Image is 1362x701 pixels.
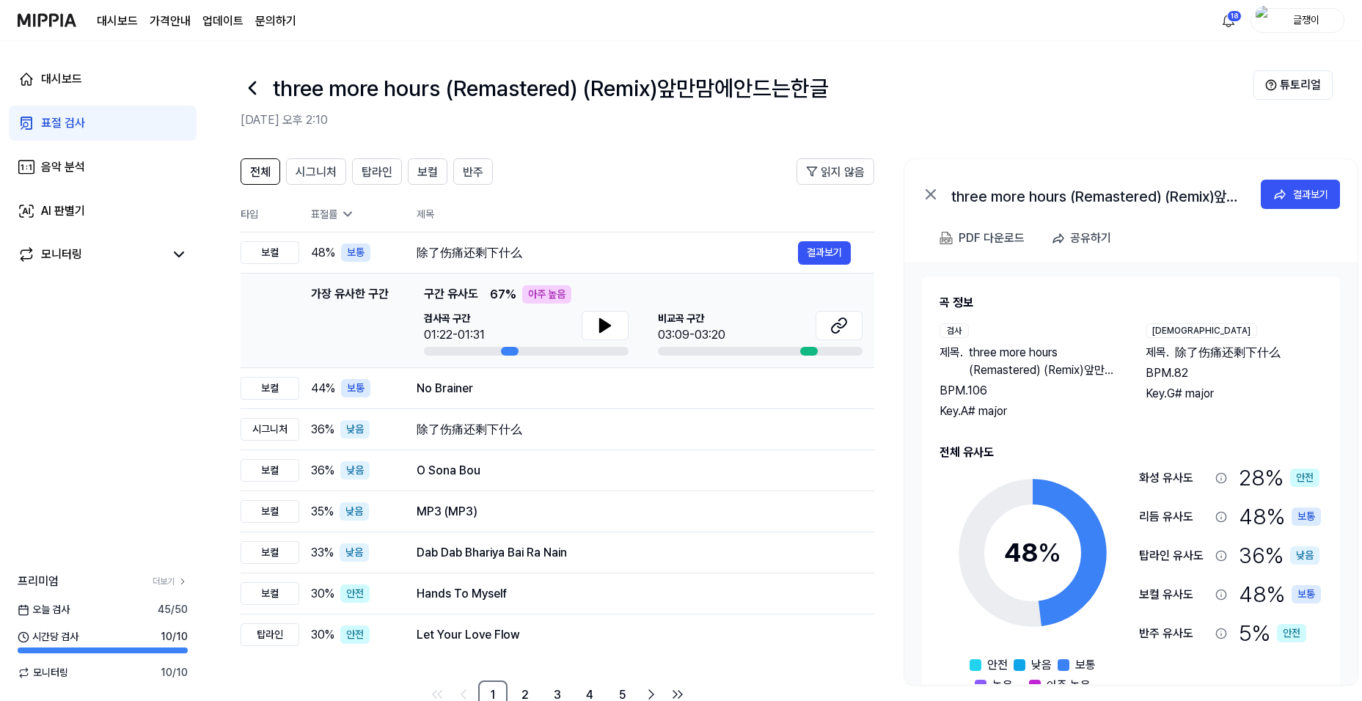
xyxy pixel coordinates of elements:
span: 시그니처 [296,164,337,181]
div: 아주 높음 [522,285,571,304]
div: 보컬 [241,459,299,482]
button: 가격안내 [150,12,191,30]
span: % [1038,537,1061,568]
div: 낮음 [340,461,370,480]
div: 안전 [1290,469,1319,487]
span: 10 / 10 [161,629,188,645]
button: 튜토리얼 [1253,70,1333,100]
span: 보통 [1075,656,1096,674]
div: 보컬 [241,500,299,523]
span: 안전 [987,656,1008,674]
div: 낮음 [340,502,369,521]
div: BPM. 82 [1146,364,1322,382]
a: 대시보드 [9,62,197,97]
span: 전체 [250,164,271,181]
div: 시그니처 [241,418,299,441]
div: [DEMOGRAPHIC_DATA] [1146,323,1257,338]
a: 문의하기 [255,12,296,30]
div: Hands To Myself [417,585,851,603]
div: 낮음 [1290,546,1319,565]
button: profile글쟁이 [1251,8,1344,33]
div: 48 [1004,533,1061,573]
span: 36 % [311,462,334,480]
h2: 곡 정보 [940,294,1322,312]
div: 검사 [940,323,969,338]
div: 리듬 유사도 [1139,508,1209,526]
div: 표절률 [311,207,393,222]
div: PDF 다운로드 [959,229,1025,248]
button: 시그니처 [286,158,346,185]
div: O Sona Bou [417,462,851,480]
div: 낮음 [340,420,370,438]
span: 48 % [311,244,335,262]
div: Key. A# major [940,403,1116,420]
h1: three more hours (Remastered) (Remix)앞만맘에안드는한글 [273,72,829,105]
div: 대시보드 [41,70,82,88]
button: 반주 [453,158,493,185]
span: 읽지 않음 [821,164,865,181]
div: 음악 분석 [41,158,85,176]
span: 모니터링 [18,665,68,680]
a: 더보기 [153,575,188,588]
div: 除了伤痛还剩下什么 [417,244,798,262]
div: 보컬 [241,241,299,264]
div: 18 [1227,10,1242,22]
span: 비교곡 구간 [658,311,725,326]
div: 화성 유사도 [1139,469,1209,487]
th: 타입 [241,197,299,232]
div: 보통 [1292,507,1321,526]
div: 안전 [340,584,370,603]
span: 반주 [463,164,483,181]
span: 아주 높음 [1047,677,1091,694]
span: 45 / 50 [158,602,188,617]
span: 30 % [311,585,334,603]
div: 탑라인 [241,623,299,646]
div: 결과보기 [1293,186,1328,202]
button: 공유하기 [1045,224,1123,253]
span: 44 % [311,380,335,397]
button: 탑라인 [352,158,402,185]
img: PDF Download [940,232,953,245]
div: 보통 [341,379,370,397]
div: 글쟁이 [1278,12,1335,28]
div: 보통 [1292,585,1321,603]
div: Key. G# major [1146,385,1322,403]
img: Help [1265,79,1277,91]
span: 시간당 검사 [18,629,78,645]
img: 알림 [1220,12,1237,29]
a: 표절 검사 [9,106,197,141]
div: 탑라인 유사도 [1139,547,1209,565]
div: 36 % [1239,539,1319,572]
span: 프리미엄 [18,573,59,590]
button: 전체 [241,158,280,185]
div: 모니터링 [41,246,82,263]
img: profile [1256,6,1273,35]
div: 28 % [1239,461,1319,494]
span: 보컬 [417,164,438,181]
div: 보통 [341,243,370,262]
div: 공유하기 [1070,229,1111,248]
h2: [DATE] 오후 2:10 [241,111,1253,129]
div: 반주 유사도 [1139,625,1209,642]
div: Dab Dab Bhariya Bai Ra Nain [417,544,851,562]
span: 67 % [490,286,516,304]
span: 오늘 검사 [18,602,70,617]
div: 48 % [1239,578,1321,611]
span: 35 % [311,503,334,521]
a: 모니터링 [18,246,164,263]
button: 결과보기 [798,241,851,265]
div: 안전 [340,625,370,644]
div: 보컬 [241,541,299,564]
div: 낮음 [340,543,369,562]
div: three more hours (Remastered) (Remix)앞만맘에안드는한글 [951,186,1245,203]
button: 알림18 [1217,9,1240,32]
a: AI 판별기 [9,194,197,229]
span: 구간 유사도 [424,285,478,304]
th: 제목 [417,197,874,232]
div: Let Your Love Flow [417,626,851,644]
span: 10 / 10 [161,665,188,680]
span: 33 % [311,544,334,562]
div: 표절 검사 [41,114,85,132]
span: 검사곡 구간 [424,311,485,326]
